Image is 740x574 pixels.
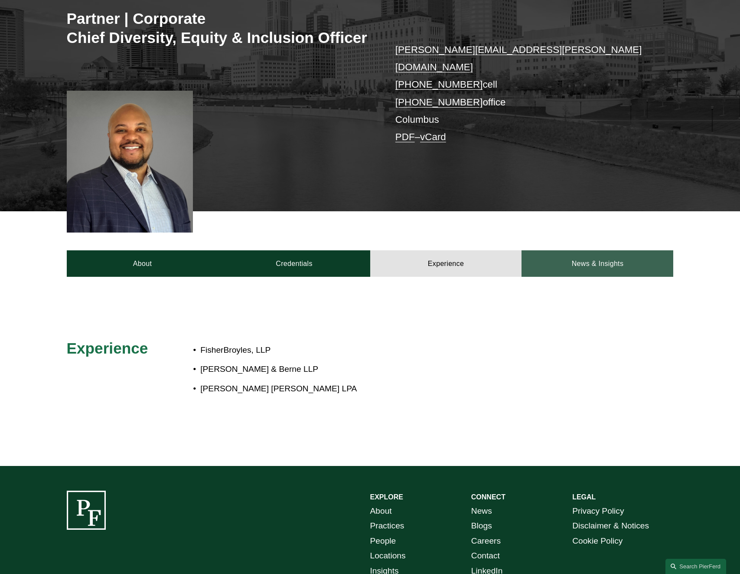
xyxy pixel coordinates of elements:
a: News & Insights [522,250,673,276]
a: [PHONE_NUMBER] [395,79,483,90]
a: vCard [420,131,446,142]
a: Practices [370,518,404,534]
a: Locations [370,548,406,564]
a: Disclaimer & Notices [572,518,649,534]
p: [PERSON_NAME] [PERSON_NAME] LPA [200,381,597,397]
a: Contact [471,548,500,564]
strong: CONNECT [471,493,505,501]
a: Cookie Policy [572,534,623,549]
p: [PERSON_NAME] & Berne LLP [200,362,597,377]
a: News [471,504,492,519]
a: Careers [471,534,501,549]
a: Search this site [665,559,726,574]
a: [PERSON_NAME][EMAIL_ADDRESS][PERSON_NAME][DOMAIN_NAME] [395,44,642,72]
a: Blogs [471,518,492,534]
p: cell office Columbus – [395,41,648,146]
strong: LEGAL [572,493,596,501]
a: People [370,534,396,549]
span: Experience [67,340,148,357]
a: About [67,250,218,276]
p: FisherBroyles, LLP [200,343,597,358]
a: Privacy Policy [572,504,624,519]
h3: Partner | Corporate Chief Diversity, Equity & Inclusion Officer [67,9,370,47]
a: PDF [395,131,415,142]
a: [PHONE_NUMBER] [395,97,483,108]
a: Experience [370,250,522,276]
a: About [370,504,392,519]
a: Credentials [218,250,370,276]
strong: EXPLORE [370,493,403,501]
